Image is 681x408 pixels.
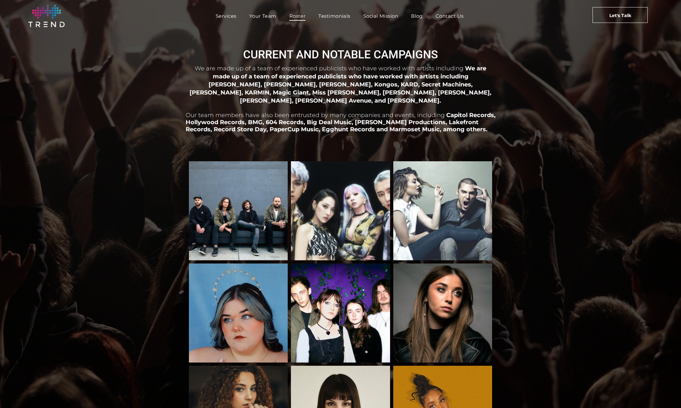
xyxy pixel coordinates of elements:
a: Let's Talk [593,7,648,23]
span: CURRENT AND NOTABLE CAMPAIGNS [243,48,438,61]
a: Little Fuss [291,264,390,363]
span: Capitol Records, Hollywood Records, BMG, 604 Records, Big Deal Music, [PERSON_NAME] Productions, ... [186,112,496,133]
a: Your Team [243,11,283,21]
a: Blog [405,11,429,21]
img: logo [28,5,65,27]
span: We are made up of a team of experienced publicists who have worked with artists including [195,65,463,72]
a: Kongos [189,161,288,260]
a: Testimonials [312,11,356,21]
a: Services [209,11,243,21]
span: We are made up of a team of experienced publicists who have worked with artists including [PERSON... [190,65,491,104]
a: Contact Us [429,11,470,21]
a: Roster [283,11,312,21]
a: Courtney Govan [189,264,288,363]
a: Rachel Grae [393,264,492,363]
a: KARD [291,161,390,260]
span: Our team members have also been entrusted by many companies and events, including [186,112,445,119]
span: Let's Talk [609,7,631,24]
a: Social Mission [357,11,405,21]
a: Karmin [393,161,492,260]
